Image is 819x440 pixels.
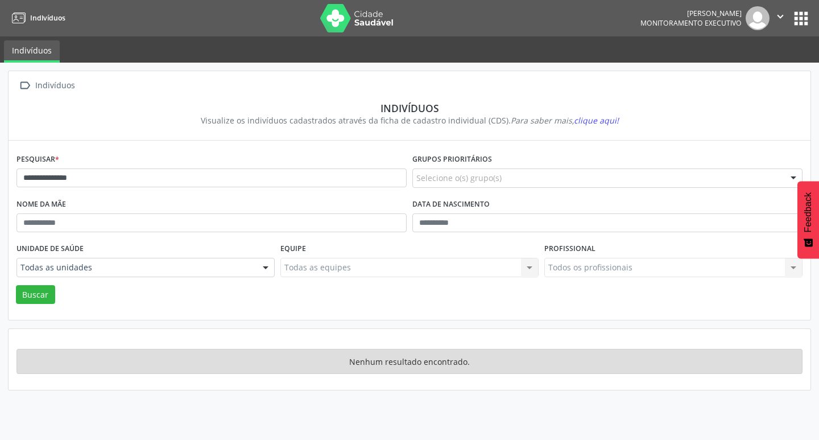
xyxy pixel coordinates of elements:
[33,77,77,94] div: Indivíduos
[4,40,60,63] a: Indivíduos
[16,151,59,168] label: Pesquisar
[20,262,251,273] span: Todas as unidades
[746,6,770,30] img: img
[280,240,306,258] label: Equipe
[8,9,65,27] a: Indivíduos
[774,10,787,23] i: 
[544,240,595,258] label: Profissional
[412,151,492,168] label: Grupos prioritários
[574,115,619,126] span: clique aqui!
[797,181,819,258] button: Feedback - Mostrar pesquisa
[30,13,65,23] span: Indivíduos
[16,196,66,213] label: Nome da mãe
[791,9,811,28] button: apps
[511,115,619,126] i: Para saber mais,
[803,192,813,232] span: Feedback
[640,9,742,18] div: [PERSON_NAME]
[16,349,803,374] div: Nenhum resultado encontrado.
[24,102,795,114] div: Indivíduos
[16,240,84,258] label: Unidade de saúde
[16,77,77,94] a:  Indivíduos
[16,285,55,305] button: Buscar
[640,18,742,28] span: Monitoramento Executivo
[412,196,490,213] label: Data de nascimento
[770,6,791,30] button: 
[416,172,502,184] span: Selecione o(s) grupo(s)
[24,114,795,126] div: Visualize os indivíduos cadastrados através da ficha de cadastro individual (CDS).
[16,77,33,94] i: 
